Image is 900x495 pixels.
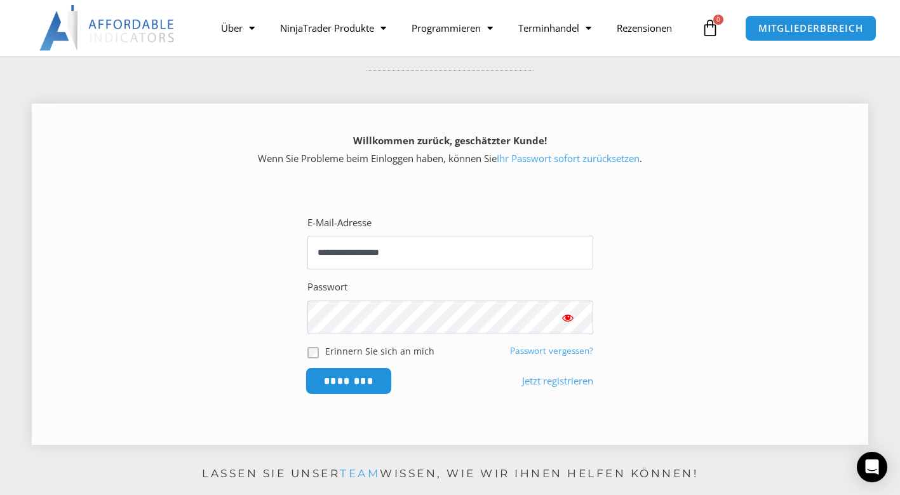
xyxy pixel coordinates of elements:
[522,372,593,390] a: Jetzt registrieren
[745,15,876,41] a: MITGLIEDERBEREICH
[307,214,372,232] label: E-Mail-Adresse
[267,13,399,43] a: NinjaTrader Produkte
[208,13,267,43] a: Über
[412,22,481,34] font: Programmieren
[340,467,380,480] a: Team
[280,22,374,34] font: NinjaTrader Produkte
[208,13,698,43] nav: Menü
[604,13,685,43] a: Rezensionen
[518,22,579,34] font: Terminhandel
[54,132,846,168] p: Wenn Sie Probleme beim Einloggen haben, können Sie .
[506,13,604,43] a: Terminhandel
[758,24,863,33] span: MITGLIEDERBEREICH
[307,278,347,296] label: Passwort
[510,345,593,356] a: Passwort vergessen?
[713,15,723,25] span: 0
[39,5,176,51] img: LogoAI | Affordable Indicators – NinjaTrader
[682,10,738,46] a: 0
[857,452,887,482] div: Öffnen Sie den Intercom Messenger
[353,134,547,147] strong: Willkommen zurück, geschätzter Kunde!
[221,22,243,34] font: Über
[325,344,434,358] label: Erinnern Sie sich an mich
[399,13,506,43] a: Programmieren
[6,464,895,484] p: Lassen Sie unser wissen, wie wir Ihnen helfen können!
[542,301,593,334] button: Passwort anzeigen
[497,152,640,165] a: Ihr Passwort sofort zurücksetzen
